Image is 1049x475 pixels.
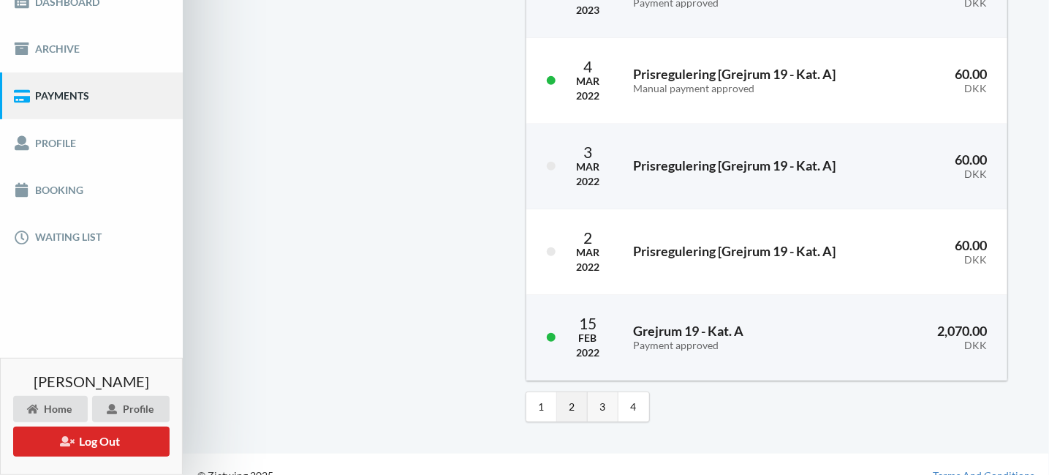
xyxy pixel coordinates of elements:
[905,83,987,95] div: DKK
[576,174,599,189] div: 2022
[576,230,599,245] div: 2
[633,66,885,95] h3: Prisregulering [Grejrum 19 - Kat. A]
[576,245,599,260] div: Mar
[576,260,599,274] div: 2022
[526,392,557,422] a: 1
[92,396,170,422] div: Profile
[588,392,618,422] a: 3
[633,323,830,352] h3: Grejrum 19 - Kat. A
[576,89,599,103] div: 2022
[937,323,987,339] span: 2,070.00
[955,152,987,168] span: 60.00
[13,396,88,422] div: Home
[576,3,599,18] div: 2023
[618,392,649,422] a: 4
[13,427,170,457] button: Log Out
[34,374,149,389] span: [PERSON_NAME]
[557,392,588,422] a: 2
[955,66,987,82] span: 60.00
[850,340,987,352] div: DKK
[576,331,599,345] div: Feb
[576,345,599,360] div: 2022
[576,315,599,331] div: 15
[633,340,830,352] div: Payment approved
[955,237,987,253] span: 60.00
[633,157,885,174] h3: Prisregulering [Grejrum 19 - Kat. A]
[576,160,599,174] div: Mar
[633,243,885,260] h3: Prisregulering [Grejrum 19 - Kat. A]
[905,168,987,181] div: DKK
[633,83,885,95] div: Manual payment approved
[576,144,599,160] div: 3
[576,59,599,74] div: 4
[905,254,987,266] div: DKK
[576,74,599,89] div: Mar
